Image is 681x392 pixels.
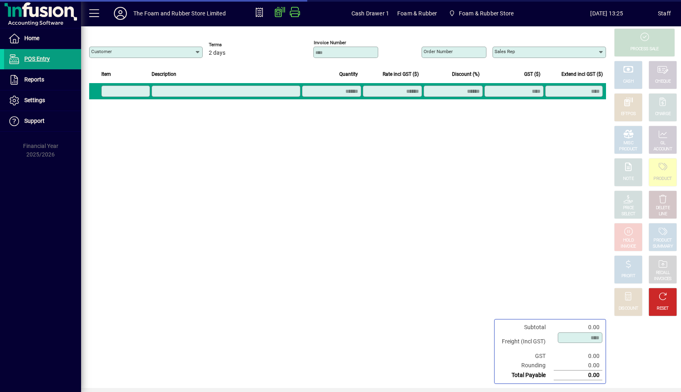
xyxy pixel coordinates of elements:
span: Quantity [339,70,358,79]
span: Extend incl GST ($) [561,70,603,79]
div: MISC [623,140,633,146]
a: Reports [4,70,81,90]
span: Foam & Rubber Store [445,6,517,21]
div: EFTPOS [621,111,636,117]
div: CHEQUE [655,79,670,85]
span: POS Entry [24,56,50,62]
div: LINE [659,211,667,217]
span: Item [101,70,111,79]
div: SUMMARY [653,244,673,250]
span: Terms [209,42,257,47]
div: PRODUCT [619,146,637,152]
span: Cash Drawer 1 [351,7,389,20]
span: Discount (%) [452,70,480,79]
mat-label: Invoice number [314,40,346,45]
div: ACCOUNT [653,146,672,152]
mat-label: Sales rep [495,49,515,54]
div: SELECT [621,211,636,217]
mat-label: Order number [424,49,453,54]
div: INVOICES [654,276,671,282]
span: Foam & Rubber [397,7,437,20]
a: Support [4,111,81,131]
div: HOLD [623,238,634,244]
td: 0.00 [554,351,602,361]
div: GL [660,140,666,146]
div: CHARGE [655,111,671,117]
div: DELETE [656,205,670,211]
span: Reports [24,76,44,83]
span: GST ($) [524,70,540,79]
div: NOTE [623,176,634,182]
span: Foam & Rubber Store [459,7,514,20]
td: Total Payable [498,371,554,380]
mat-label: Customer [91,49,112,54]
div: DISCOUNT [619,306,638,312]
button: Profile [107,6,133,21]
td: 0.00 [554,371,602,380]
span: Settings [24,97,45,103]
div: RECALL [656,270,670,276]
td: GST [498,351,554,361]
span: Support [24,118,45,124]
td: 0.00 [554,361,602,371]
span: Description [152,70,176,79]
a: Home [4,28,81,49]
td: Freight (Incl GST) [498,332,554,351]
div: PRODUCT [653,176,672,182]
span: [DATE] 13:25 [556,7,658,20]
div: PROCESS SALE [630,46,659,52]
span: Home [24,35,39,41]
div: PRICE [623,205,634,211]
td: Rounding [498,361,554,371]
div: PROFIT [621,273,635,279]
td: Subtotal [498,323,554,332]
span: 2 days [209,50,225,56]
a: Settings [4,90,81,111]
td: 0.00 [554,323,602,332]
div: The Foam and Rubber Store Limited [133,7,226,20]
div: RESET [657,306,669,312]
div: INVOICE [621,244,636,250]
span: Rate incl GST ($) [383,70,419,79]
div: Staff [658,7,671,20]
div: CASH [623,79,634,85]
div: PRODUCT [653,238,672,244]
